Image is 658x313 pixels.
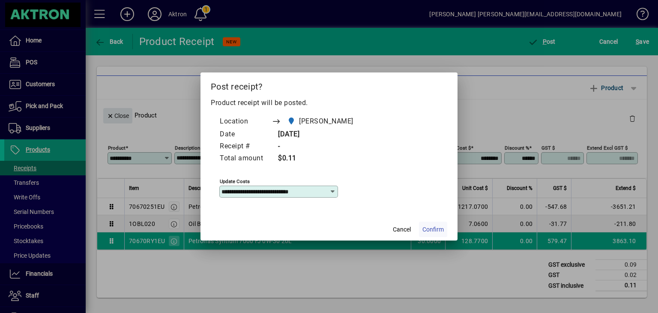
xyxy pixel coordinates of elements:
td: [DATE] [272,129,370,141]
td: Receipt # [219,141,272,153]
td: - [272,141,370,153]
mat-label: Update costs [220,178,250,184]
button: Cancel [388,222,416,237]
p: Product receipt will be posted. [211,98,447,108]
span: [PERSON_NAME] [299,116,353,126]
td: Location [219,115,272,129]
span: HAMILTON [285,115,357,127]
td: Total amount [219,153,272,165]
td: $0.11 [272,153,370,165]
span: Cancel [393,225,411,234]
span: Confirm [422,225,444,234]
button: Confirm [419,222,447,237]
td: Date [219,129,272,141]
h2: Post receipt? [200,72,458,97]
